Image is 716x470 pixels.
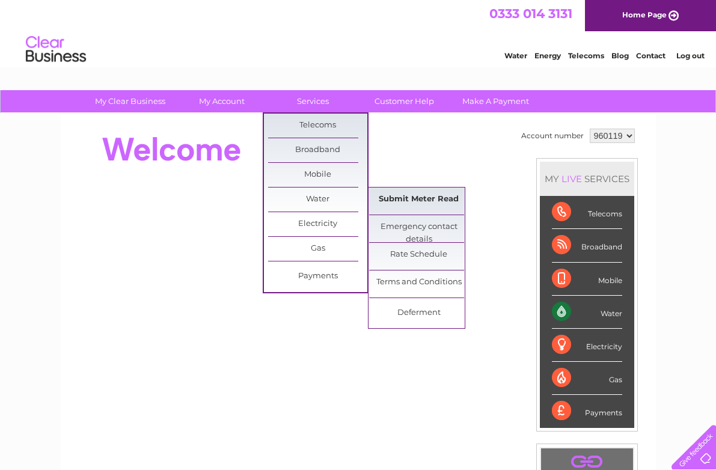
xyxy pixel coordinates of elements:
[552,395,622,427] div: Payments
[263,90,363,112] a: Services
[268,188,367,212] a: Water
[489,6,572,21] a: 0333 014 3131
[552,196,622,229] div: Telecoms
[268,163,367,187] a: Mobile
[75,7,643,58] div: Clear Business is a trading name of Verastar Limited (registered in [GEOGRAPHIC_DATA] No. 3667643...
[81,90,180,112] a: My Clear Business
[369,301,468,325] a: Deferment
[552,263,622,296] div: Mobile
[540,162,634,196] div: MY SERVICES
[355,90,454,112] a: Customer Help
[446,90,545,112] a: Make A Payment
[636,51,666,60] a: Contact
[268,212,367,236] a: Electricity
[559,173,584,185] div: LIVE
[552,329,622,362] div: Electricity
[518,126,587,146] td: Account number
[369,188,468,212] a: Submit Meter Read
[268,264,367,288] a: Payments
[504,51,527,60] a: Water
[568,51,604,60] a: Telecoms
[369,270,468,295] a: Terms and Conditions
[268,138,367,162] a: Broadband
[369,215,468,239] a: Emergency contact details
[552,296,622,329] div: Water
[611,51,629,60] a: Blog
[25,31,87,68] img: logo.png
[268,114,367,138] a: Telecoms
[552,362,622,395] div: Gas
[268,237,367,261] a: Gas
[534,51,561,60] a: Energy
[552,229,622,262] div: Broadband
[172,90,271,112] a: My Account
[676,51,705,60] a: Log out
[369,243,468,267] a: Rate Schedule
